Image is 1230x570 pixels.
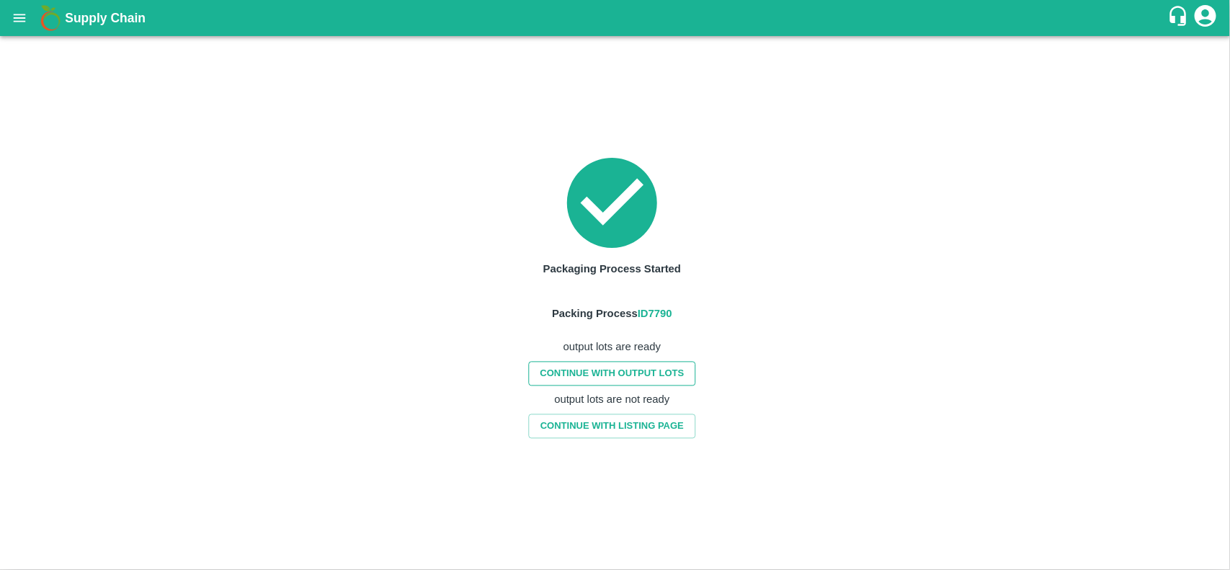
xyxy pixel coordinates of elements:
a: CONTINUE WITH LISTING PAGE [529,414,695,439]
p: Packing Process [552,306,638,322]
a: ID7790 [638,306,672,322]
p: ID 7790 [638,306,672,322]
button: open drawer [3,1,36,35]
b: Supply Chain [65,11,146,25]
div: account of current user [1193,3,1218,33]
a: CONTINUE WITH OUTPUT LOTS [528,361,695,386]
div: customer-support [1167,5,1193,31]
img: logo [36,4,65,32]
